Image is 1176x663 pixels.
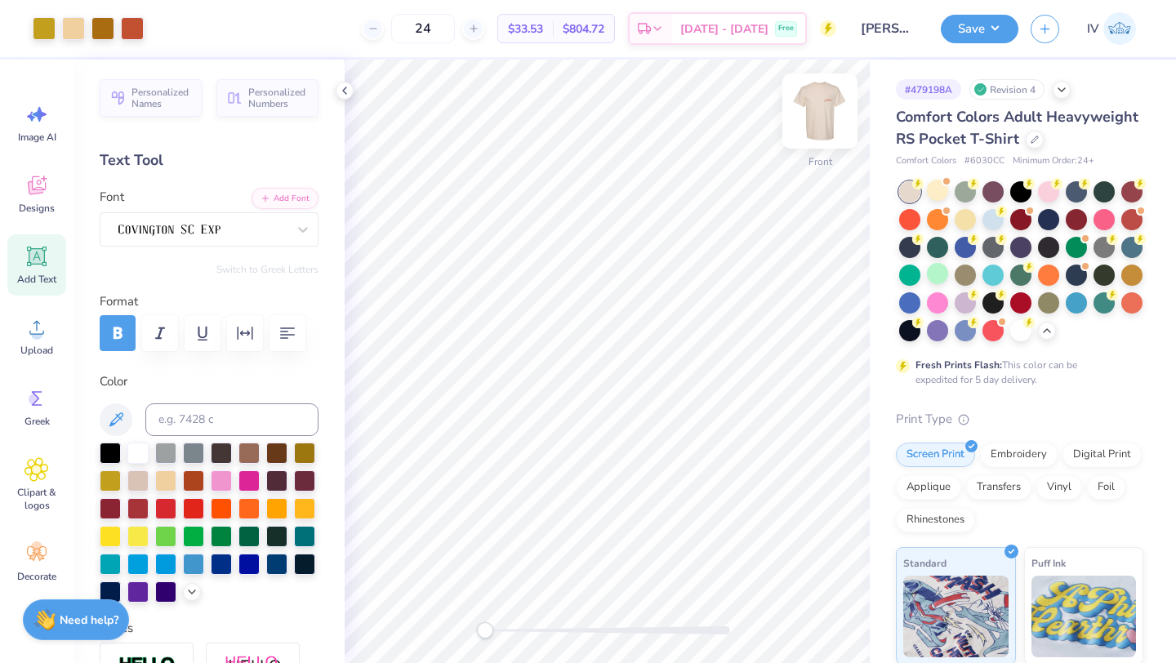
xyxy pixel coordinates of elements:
span: Comfort Colors [896,154,956,168]
div: Print Type [896,410,1143,429]
button: Save [941,15,1018,43]
button: Personalized Numbers [216,79,318,117]
div: Accessibility label [477,622,493,639]
img: Front [787,78,853,144]
span: # 6030CC [964,154,1004,168]
span: Free [778,23,794,34]
span: [DATE] - [DATE] [680,20,768,38]
div: This color can be expedited for 5 day delivery. [915,358,1116,387]
img: Standard [903,576,1009,657]
div: Transfers [966,475,1031,500]
div: Front [808,154,832,169]
span: Personalized Numbers [248,87,309,109]
span: Designs [19,202,55,215]
button: Add Font [252,188,318,209]
div: Revision 4 [969,79,1045,100]
div: Foil [1087,475,1125,500]
span: $804.72 [563,20,604,38]
span: Upload [20,344,53,357]
span: IV [1087,20,1099,38]
input: Untitled Design [849,12,929,45]
label: Format [100,292,318,311]
div: Vinyl [1036,475,1082,500]
span: Clipart & logos [10,486,64,512]
div: # 479198A [896,79,961,100]
a: IV [1080,12,1143,45]
strong: Fresh Prints Flash: [915,358,1002,372]
span: Personalized Names [131,87,192,109]
span: Standard [903,554,947,572]
span: Comfort Colors Adult Heavyweight RS Pocket T-Shirt [896,107,1138,149]
button: Switch to Greek Letters [216,263,318,276]
button: Personalized Names [100,79,202,117]
span: Decorate [17,570,56,583]
span: Add Text [17,273,56,286]
div: Digital Print [1062,443,1142,467]
label: Color [100,372,318,391]
div: Applique [896,475,961,500]
div: Text Tool [100,149,318,171]
input: e.g. 7428 c [145,403,318,436]
div: Embroidery [980,443,1058,467]
div: Rhinestones [896,508,975,532]
span: Greek [24,415,50,428]
span: $33.53 [508,20,543,38]
strong: Need help? [60,612,118,628]
input: – – [391,14,455,43]
span: Minimum Order: 24 + [1013,154,1094,168]
img: Isha Veturkar [1103,12,1136,45]
div: Screen Print [896,443,975,467]
label: Font [100,188,124,207]
span: Image AI [18,131,56,144]
img: Puff Ink [1031,576,1137,657]
span: Puff Ink [1031,554,1066,572]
